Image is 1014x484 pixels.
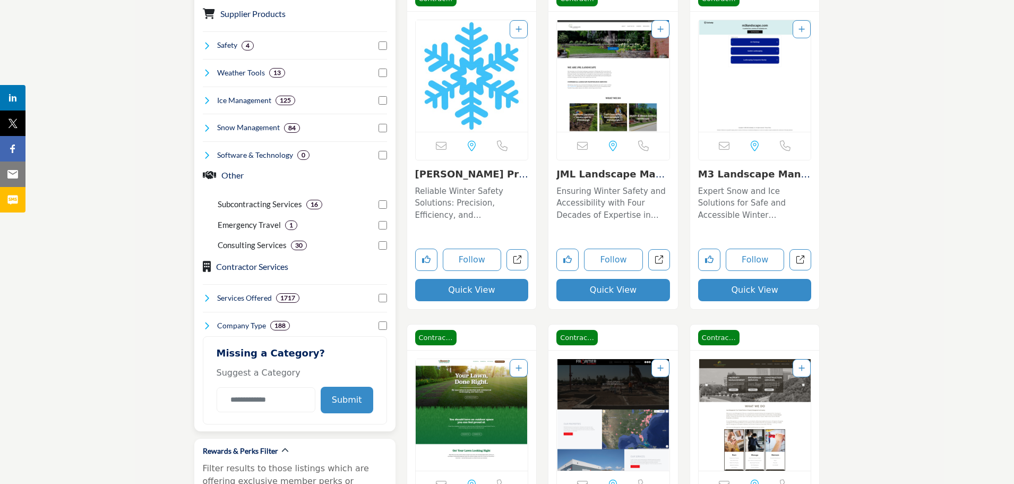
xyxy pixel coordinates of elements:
button: Quick View [698,279,812,301]
img: Brown Landscape Management [416,359,528,471]
a: Add To List [798,364,805,372]
img: M3 Landscape Management [699,20,811,132]
p: Subcontracting Services: Subcontracting Services [218,198,302,210]
b: 1 [289,222,293,229]
div: 188 Results For Company Type [270,321,290,330]
button: Other [221,169,244,182]
a: Reliable Winter Safety Solutions: Precision, Efficiency, and Sustainability at Your Service Speci... [415,183,529,222]
a: M3 Landscape Managem... [698,168,810,191]
img: Finnegan Property Management [416,20,528,132]
span: Contractor [698,330,740,346]
button: Like listing [556,249,579,271]
p: Emergency Travel: Emergency Travel [218,219,281,231]
input: Select Emergency Travel checkbox [379,221,387,230]
button: Like listing [415,249,437,271]
input: Select Weather Tools checkbox [379,69,387,77]
a: Open jml-landscape-management in new tab [648,249,670,271]
div: 4 Results For Safety [242,41,254,50]
div: 16 Results For Subcontracting Services [306,200,322,209]
button: Follow [443,249,502,271]
b: 16 [311,201,318,208]
h4: Services Offered: Services Offered refers to the specific products, assistance, or expertise a bu... [217,293,272,303]
h4: Weather Tools: Weather Tools refer to instruments, software, and technologies used to monitor, pr... [217,67,265,78]
a: Open Listing in new tab [699,20,811,132]
img: Geneva Management [557,359,669,471]
input: Select Services Offered checkbox [379,294,387,302]
p: Reliable Winter Safety Solutions: Precision, Efficiency, and Sustainability at Your Service Speci... [415,185,529,222]
a: Open Listing in new tab [699,359,811,471]
a: Expert Snow and Ice Solutions for Safe and Accessible Winter Environments Specializing in Snow an... [698,183,812,222]
a: Add To List [798,25,805,33]
button: Submit [321,387,373,413]
span: Contractor [415,330,457,346]
h2: Rewards & Perks Filter [203,446,278,456]
div: 125 Results For Ice Management [276,96,295,105]
input: Select Software & Technology checkbox [379,151,387,159]
button: Like listing [698,249,720,271]
div: 1 Results For Emergency Travel [285,220,297,230]
p: Ensuring Winter Safety and Accessibility with Four Decades of Expertise in Snow and Ice Managemen... [556,185,670,222]
b: 13 [273,69,281,77]
a: Add To List [657,25,664,33]
button: Quick View [556,279,670,301]
a: Open m3-landscape-management in new tab [789,249,811,271]
b: 30 [295,242,303,249]
button: Follow [726,249,785,271]
button: Contractor Services [216,260,288,273]
h3: Finnegan Property Management [415,168,529,180]
a: Open Listing in new tab [416,359,528,471]
a: Add To List [515,364,522,372]
h4: Software & Technology: Software & Technology encompasses the development, implementation, and use... [217,150,293,160]
input: Category Name [217,387,315,412]
b: 1717 [280,294,295,302]
a: Open Listing in new tab [557,20,669,132]
a: Add To List [657,364,664,372]
b: 4 [246,42,250,49]
input: Select Snow Management checkbox [379,124,387,132]
h3: M3 Landscape Management [698,168,812,180]
div: 84 Results For Snow Management [284,123,300,133]
h2: Missing a Category? [217,347,373,367]
div: 1717 Results For Services Offered [276,293,299,303]
a: [PERSON_NAME] Property Ma... [415,168,528,191]
b: 0 [302,151,305,159]
div: 30 Results For Consulting Services [291,241,307,250]
input: Select Safety checkbox [379,41,387,50]
h4: Snow Management: Snow management involves the removal, relocation, and mitigation of snow accumul... [217,122,280,133]
button: Supplier Products [220,7,286,20]
b: 188 [274,322,286,329]
span: Suggest a Category [217,368,300,378]
p: Expert Snow and Ice Solutions for Safe and Accessible Winter Environments Specializing in Snow an... [698,185,812,222]
input: Select Consulting Services checkbox [379,241,387,250]
a: Open Listing in new tab [416,20,528,132]
input: Select Company Type checkbox [379,321,387,330]
b: 125 [280,97,291,104]
span: Contractor [556,330,598,346]
a: Open Listing in new tab [557,359,669,471]
b: 84 [288,124,296,132]
h4: Ice Management: Ice management involves the control, removal, and prevention of ice accumulation ... [217,95,271,106]
h4: Company Type: A Company Type refers to the legal structure of a business, such as sole proprietor... [217,320,266,331]
img: JML Landscape Management [557,20,669,132]
img: Lacy Management [699,359,811,471]
div: 13 Results For Weather Tools [269,68,285,78]
button: Follow [584,249,643,271]
input: Select Subcontracting Services checkbox [379,200,387,209]
p: Consulting Services: Consulting Services [218,239,287,251]
a: Open finnegan-property-management in new tab [506,249,528,271]
h3: JML Landscape Management [556,168,670,180]
input: Select Ice Management checkbox [379,96,387,105]
button: Quick View [415,279,529,301]
div: 0 Results For Software & Technology [297,150,310,160]
a: Add To List [515,25,522,33]
a: JML Landscape Manage... [556,168,669,191]
a: Ensuring Winter Safety and Accessibility with Four Decades of Expertise in Snow and Ice Managemen... [556,183,670,222]
h4: Safety: Safety refers to the measures, practices, and protocols implemented to protect individual... [217,40,237,50]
